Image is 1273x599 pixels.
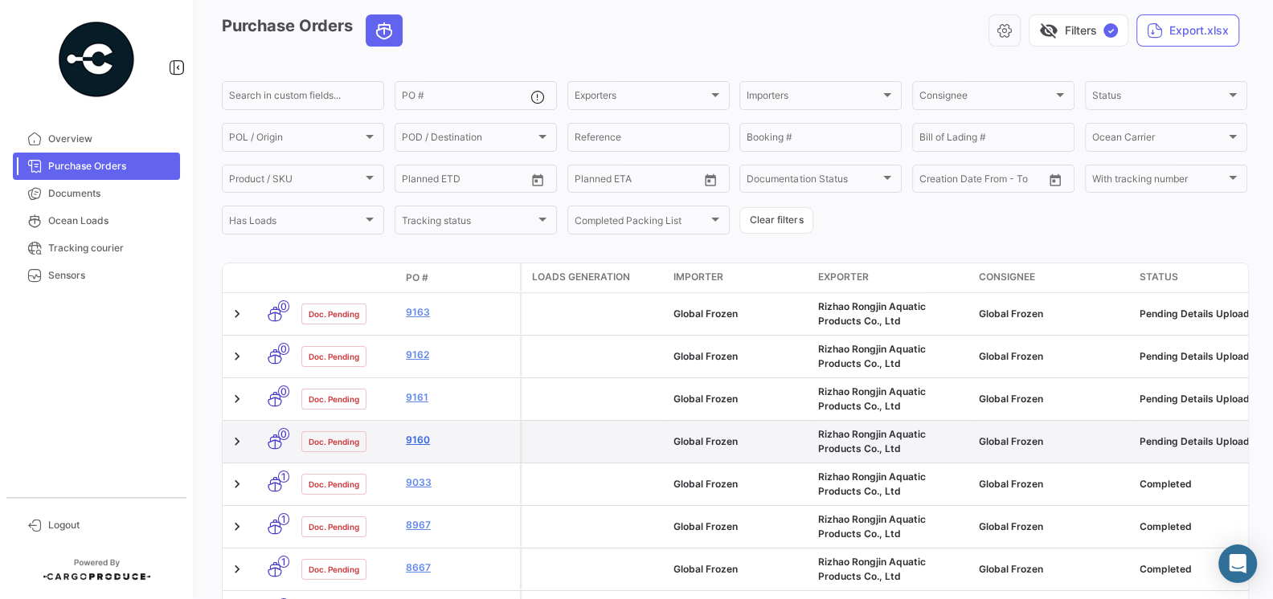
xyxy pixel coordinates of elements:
a: Expand/Collapse Row [229,391,245,407]
button: Clear filters [739,207,813,234]
button: Open calendar [1043,168,1067,192]
span: Overview [48,132,174,146]
span: 1 [278,556,289,568]
a: 9162 [406,348,514,362]
span: Logout [48,518,174,532]
a: Expand/Collapse Row [229,348,245,365]
span: ✓ [1103,23,1118,38]
span: Global Frozen [673,478,738,490]
datatable-header-cell: PO # [399,264,520,291]
span: Documentation Status [747,176,880,187]
datatable-header-cell: Doc. Status [295,271,399,284]
input: To [953,176,1012,187]
button: Open calendar [698,168,722,192]
span: POL / Origin [229,134,362,145]
span: Completed Packing List [575,217,708,228]
button: Ocean [366,15,402,46]
datatable-header-cell: Exporter [812,263,972,292]
span: Consignee [919,92,1053,104]
a: Ocean Loads [13,207,180,234]
span: Status [1140,270,1178,284]
datatable-header-cell: Transport mode [255,271,295,284]
span: Doc. Pending [309,478,359,491]
span: Purchase Orders [48,159,174,173]
a: Overview [13,125,180,153]
span: Loads generation [532,270,630,284]
span: Sensors [48,268,174,283]
span: Doc. Pending [309,308,359,320]
span: Rizhao Rongjin Aquatic Products Co., Ltd [818,513,926,540]
input: From [575,176,597,187]
span: Global Frozen [979,393,1043,405]
span: Exporters [575,92,708,104]
span: Consignee [979,270,1035,284]
span: 1 [278,513,289,525]
span: 0 [278,385,289,397]
input: To [608,176,667,187]
span: Global Frozen [673,350,738,362]
span: Global Frozen [673,520,738,532]
span: 1 [278,471,289,483]
span: 0 [278,300,289,312]
button: visibility_offFilters✓ [1029,14,1128,47]
h3: Purchase Orders [222,14,407,47]
a: Documents [13,180,180,207]
span: Exporter [818,270,869,284]
span: Importers [747,92,880,104]
span: Ocean Loads [48,214,174,228]
div: Abrir Intercom Messenger [1218,544,1257,583]
a: Expand/Collapse Row [229,434,245,450]
a: Sensors [13,262,180,289]
span: Rizhao Rongjin Aquatic Products Co., Ltd [818,385,926,412]
a: Expand/Collapse Row [229,306,245,322]
input: From [402,176,424,187]
span: Product / SKU [229,176,362,187]
button: Export.xlsx [1136,14,1239,47]
span: Doc. Pending [309,350,359,363]
span: Global Frozen [979,520,1043,532]
span: Tracking courier [48,241,174,255]
span: visibility_off [1039,21,1058,40]
span: Global Frozen [979,308,1043,320]
span: Importer [673,270,723,284]
datatable-header-cell: Importer [667,263,812,292]
span: Global Frozen [673,393,738,405]
span: Rizhao Rongjin Aquatic Products Co., Ltd [818,343,926,369]
a: Tracking courier [13,234,180,262]
span: Rizhao Rongjin Aquatic Products Co., Ltd [818,556,926,582]
span: Tracking status [402,217,535,228]
a: Expand/Collapse Row [229,476,245,492]
span: Global Frozen [673,435,738,447]
a: 9033 [406,475,514,490]
span: Global Frozen [673,308,738,320]
a: 9163 [406,305,514,320]
a: 9161 [406,390,514,405]
a: Expand/Collapse Row [229,561,245,577]
a: 8967 [406,518,514,532]
a: Expand/Collapse Row [229,519,245,535]
span: With tracking number [1092,176,1226,187]
span: 0 [278,343,289,355]
span: Global Frozen [979,563,1043,575]
datatable-header-cell: Consignee [972,263,1133,292]
span: POD / Destination [402,134,535,145]
datatable-header-cell: Loads generation [522,263,667,292]
a: 9160 [406,433,514,447]
span: Doc. Pending [309,520,359,533]
input: From [919,176,942,187]
span: Rizhao Rongjin Aquatic Products Co., Ltd [818,471,926,497]
span: Rizhao Rongjin Aquatic Products Co., Ltd [818,428,926,454]
span: PO # [406,271,428,285]
span: Doc. Pending [309,563,359,576]
span: Rizhao Rongjin Aquatic Products Co., Ltd [818,300,926,327]
span: Has Loads [229,217,362,228]
span: Global Frozen [979,435,1043,447]
span: Global Frozen [979,350,1043,362]
span: Doc. Pending [309,435,359,448]
a: 8667 [406,560,514,575]
button: Open calendar [526,168,550,192]
span: Status [1092,92,1226,104]
span: Ocean Carrier [1092,134,1226,145]
img: powered-by.png [56,19,137,100]
a: Purchase Orders [13,153,180,180]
